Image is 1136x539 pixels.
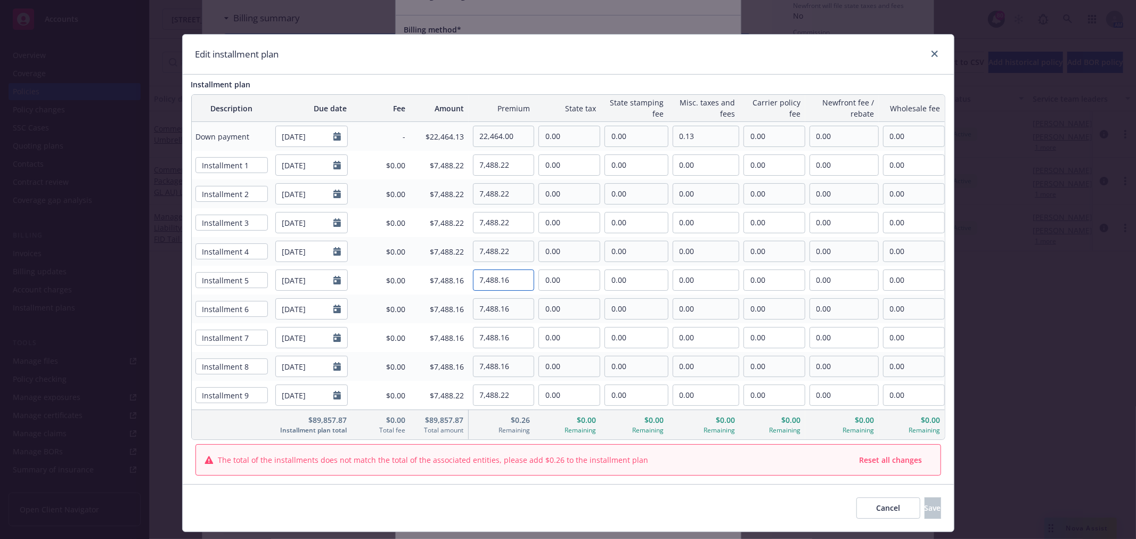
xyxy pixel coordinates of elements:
[673,270,739,290] input: 0.00
[333,132,341,141] svg: Calendar
[356,131,406,142] span: -
[473,155,534,175] input: 0.00
[473,414,530,426] span: $0.26
[673,155,739,175] input: 0.00
[414,189,464,200] span: $7,488.22
[673,414,735,426] span: $0.00
[538,414,596,426] span: $0.00
[333,305,341,313] svg: Calendar
[196,131,267,142] span: Down payment
[605,155,668,175] input: 0.00
[414,103,464,114] span: Amount
[333,362,341,371] svg: Calendar
[356,426,406,435] span: Total fee
[744,155,805,175] input: 0.00
[414,390,464,401] span: $7,488.22
[539,385,600,405] input: 0.00
[276,270,333,290] input: MM/DD/YYYY
[276,426,347,435] span: Installment plan total
[333,333,341,342] svg: Calendar
[414,361,464,372] span: $7,488.16
[605,356,668,377] input: 0.00
[744,270,805,290] input: 0.00
[673,356,739,377] input: 0.00
[473,103,530,114] span: Premium
[744,299,805,319] input: 0.00
[605,385,668,405] input: 0.00
[356,414,406,426] span: $0.00
[743,97,801,119] span: Carrier policy fee
[356,160,406,171] span: $0.00
[673,241,739,262] input: 0.00
[333,161,341,169] svg: Calendar
[539,126,600,146] input: 0.00
[414,426,464,435] span: Total amount
[333,391,341,399] svg: Calendar
[414,131,464,142] span: $22,464.13
[743,414,801,426] span: $0.00
[744,328,805,348] input: 0.00
[218,454,648,466] span: The total of the installments does not match the total of the associated entities, please add $0....
[538,103,596,114] span: State tax
[276,103,347,114] span: Due date
[673,385,739,405] input: 0.00
[333,247,341,256] button: Calendar
[673,299,739,319] input: 0.00
[276,328,333,348] input: MM/DD/YYYY
[604,414,664,426] span: $0.00
[414,246,464,257] span: $7,488.22
[333,218,341,227] svg: Calendar
[473,126,534,146] input: 0.00
[539,213,600,233] input: 0.00
[473,241,534,262] input: 0.00
[414,160,464,171] span: $7,488.22
[604,426,664,435] span: Remaining
[605,213,668,233] input: 0.00
[473,426,530,435] span: Remaining
[605,241,668,262] input: 0.00
[196,103,267,114] span: Description
[605,126,668,146] input: 0.00
[356,103,406,114] span: Fee
[356,217,406,228] span: $0.00
[744,213,805,233] input: 0.00
[539,184,600,204] input: 0.00
[356,361,406,372] span: $0.00
[673,126,739,146] input: 0.00
[744,184,805,204] input: 0.00
[605,299,668,319] input: 0.00
[276,213,333,233] input: MM/DD/YYYY
[333,190,341,198] svg: Calendar
[414,304,464,315] span: $7,488.16
[473,299,534,319] input: 0.00
[673,97,735,119] span: Misc. taxes and fees
[473,184,534,204] input: 0.00
[744,126,805,146] input: 0.00
[333,276,341,284] svg: Calendar
[356,390,406,401] span: $0.00
[539,328,600,348] input: 0.00
[276,184,333,204] input: MM/DD/YYYY
[276,241,333,262] input: MM/DD/YYYY
[276,299,333,319] input: MM/DD/YYYY
[414,414,464,426] span: $89,857.87
[195,47,279,61] h1: Edit installment plan
[356,275,406,286] span: $0.00
[744,385,805,405] input: 0.00
[539,299,600,319] input: 0.00
[276,414,347,426] span: $89,857.87
[356,332,406,344] span: $0.00
[414,275,464,286] span: $7,488.16
[276,385,333,405] input: MM/DD/YYYY
[673,328,739,348] input: 0.00
[539,155,600,175] input: 0.00
[356,304,406,315] span: $0.00
[414,217,464,228] span: $7,488.22
[605,184,668,204] input: 0.00
[356,246,406,257] span: $0.00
